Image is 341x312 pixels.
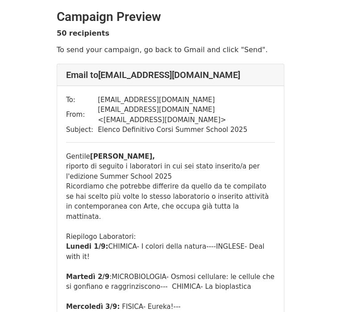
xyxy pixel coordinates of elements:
td: [EMAIL_ADDRESS][DOMAIN_NAME] < [EMAIL_ADDRESS][DOMAIN_NAME] > [98,105,275,125]
div: Riepilogo Laboratori: [66,232,275,242]
span: MICROBIOLOGIA- Osmosi cellulare: le cellule che si gonfiano e raggrinziscono [66,273,274,291]
td: Subject: [66,125,98,135]
div: Gentile [66,152,275,162]
div: : --- CHIMICA- La bioplastica [66,272,275,292]
p: To send your campaign, go back to Gmail and click "Send". [57,45,284,54]
div: --- [66,302,275,312]
strong: 50 recipients [57,29,109,37]
span: FISICA- Eureka! [122,303,173,311]
div: riporto di seguito i laboratori in cui sei stato inserito/a per l'edizione Summer School 2025 [66,161,275,181]
b: Martedì 2/9 [66,273,109,281]
div: Ricordiamo che potrebbe differire da quello da te compilato se hai scelto più volte lo stesso lab... [66,181,275,222]
b: Mercoledì 3/9: [66,303,120,311]
div: ---- [66,242,275,262]
b: [PERSON_NAME], [90,152,155,160]
h2: Campaign Preview [57,9,284,25]
td: Elenco Definitivo Corsi Summer School 2025 [98,125,275,135]
td: From: [66,105,98,125]
td: To: [66,95,98,105]
span: CHIMICA- I colori della natura [108,242,207,250]
td: [EMAIL_ADDRESS][DOMAIN_NAME] [98,95,275,105]
span: INGLESE- Deal with it! [66,242,264,261]
b: Lunedi 1/9: [66,242,108,250]
h4: Email to [EMAIL_ADDRESS][DOMAIN_NAME] [66,70,275,80]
